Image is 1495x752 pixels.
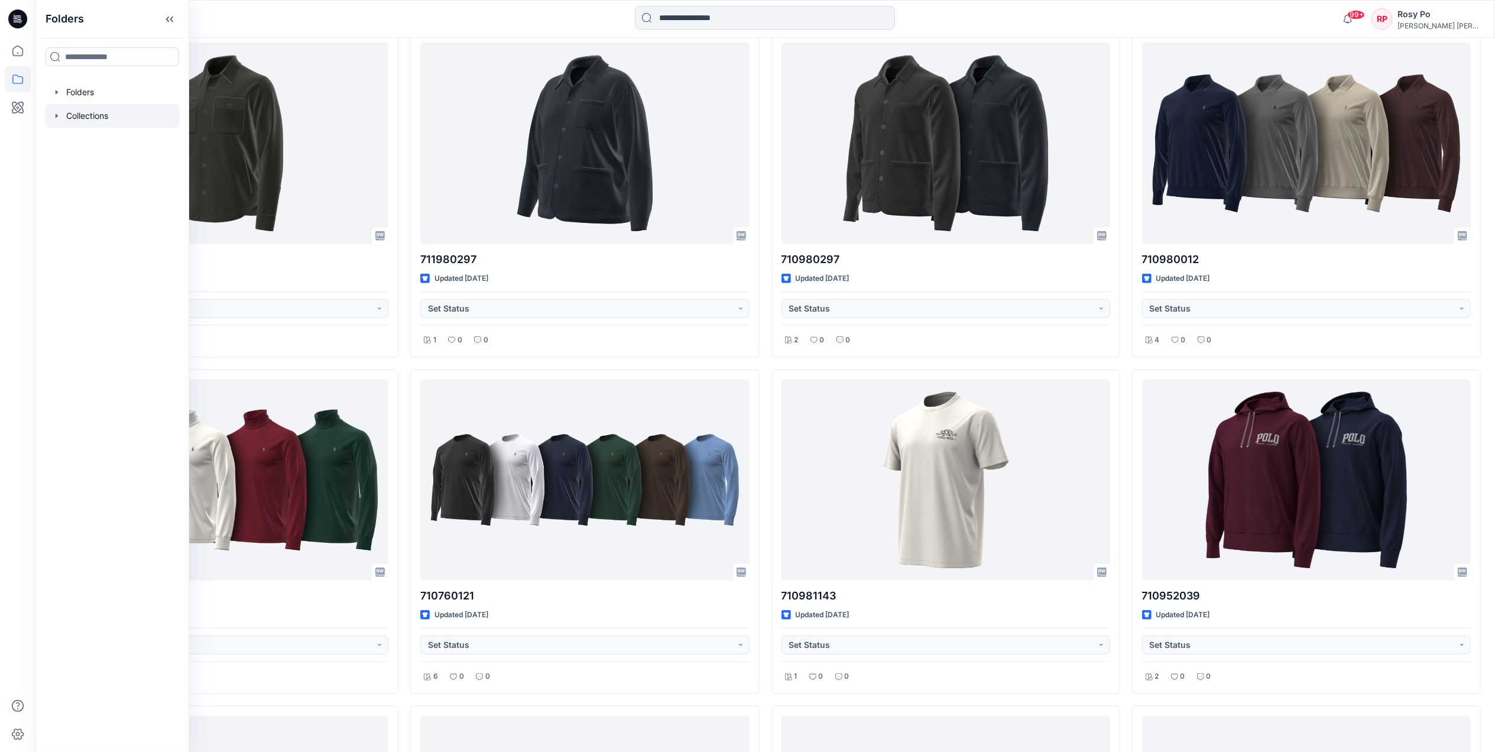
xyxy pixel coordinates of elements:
p: 0 [459,670,464,683]
p: 1 [794,670,797,683]
a: 710760126 [60,380,388,581]
p: 0 [819,670,823,683]
p: 711980297 [420,251,749,268]
p: 0 [820,334,825,346]
p: 0 [1207,334,1212,346]
p: Updated [DATE] [434,609,488,621]
p: 710760126 [60,588,388,604]
p: 0 [845,670,849,683]
a: 710952039 [1142,380,1471,581]
a: 710980297 [781,43,1110,244]
p: 1 [433,334,436,346]
span: 99+ [1347,10,1365,20]
p: 0 [846,334,851,346]
p: Updated [DATE] [434,273,488,285]
p: 710760121 [420,588,749,604]
p: 0 [1181,670,1185,683]
a: 711980297 [420,43,749,244]
p: 0 [1181,334,1186,346]
div: Rosy Po [1397,7,1480,21]
p: 0 [485,670,490,683]
p: 0 [458,334,462,346]
p: 710980298 [60,251,388,268]
p: Updated [DATE] [1156,273,1210,285]
div: RP [1371,8,1393,30]
div: [PERSON_NAME] [PERSON_NAME] [1397,21,1480,30]
p: 2 [1155,670,1159,683]
a: 710980012 [1142,43,1471,244]
p: 0 [1207,670,1211,683]
a: 710981143 [781,380,1110,581]
p: Updated [DATE] [796,609,849,621]
p: Updated [DATE] [796,273,849,285]
p: 710980297 [781,251,1110,268]
p: 2 [794,334,799,346]
p: 710981143 [781,588,1110,604]
p: 0 [484,334,488,346]
p: 710952039 [1142,588,1471,604]
p: 4 [1155,334,1160,346]
a: 710980298 [60,43,388,244]
a: 710760121 [420,380,749,581]
p: 710980012 [1142,251,1471,268]
p: Updated [DATE] [1156,609,1210,621]
p: 6 [433,670,438,683]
